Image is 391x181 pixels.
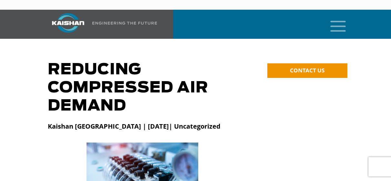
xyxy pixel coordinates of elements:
h1: Reducing Compressed Air Demand [48,61,268,115]
img: Engineering the future [92,22,157,25]
a: Kaishan USA [44,10,158,39]
img: kaishan logo [44,13,92,33]
strong: Kaishan [GEOGRAPHIC_DATA] | [DATE]| Uncategorized [48,122,221,131]
a: CONTACT US [267,63,347,78]
span: CONTACT US [290,67,324,74]
a: mobile menu [328,19,339,30]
